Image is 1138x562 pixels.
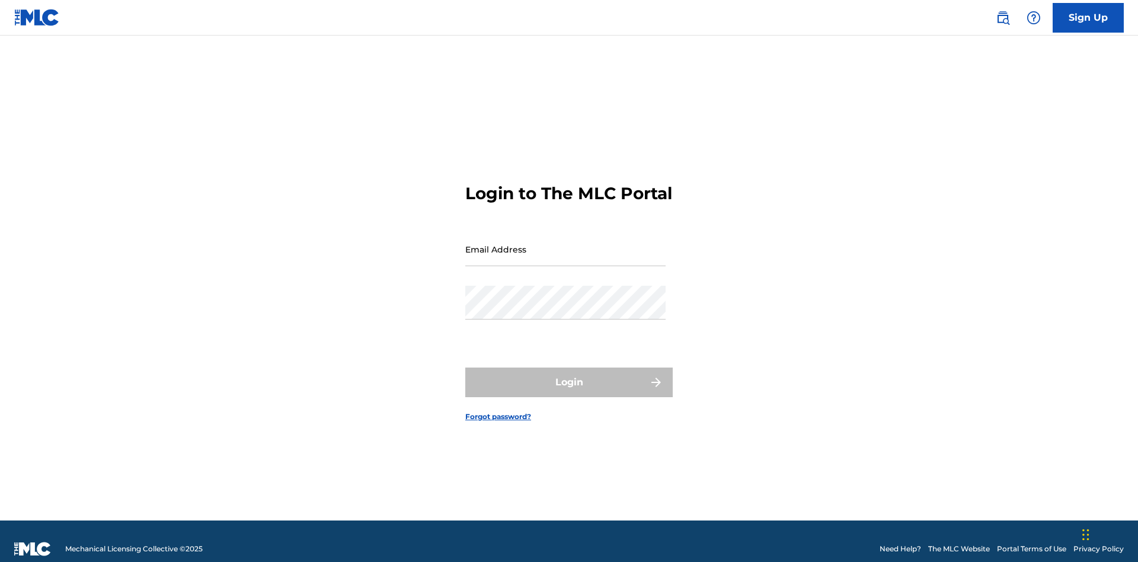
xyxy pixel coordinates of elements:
img: search [996,11,1010,25]
a: Need Help? [880,544,921,554]
a: Portal Terms of Use [997,544,1066,554]
img: MLC Logo [14,9,60,26]
a: The MLC Website [928,544,990,554]
div: Help [1022,6,1046,30]
div: Drag [1082,517,1089,553]
a: Privacy Policy [1073,544,1124,554]
img: logo [14,542,51,556]
h3: Login to The MLC Portal [465,183,672,204]
iframe: Chat Widget [1079,505,1138,562]
span: Mechanical Licensing Collective © 2025 [65,544,203,554]
a: Sign Up [1053,3,1124,33]
a: Forgot password? [465,411,531,422]
img: help [1027,11,1041,25]
a: Public Search [991,6,1015,30]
